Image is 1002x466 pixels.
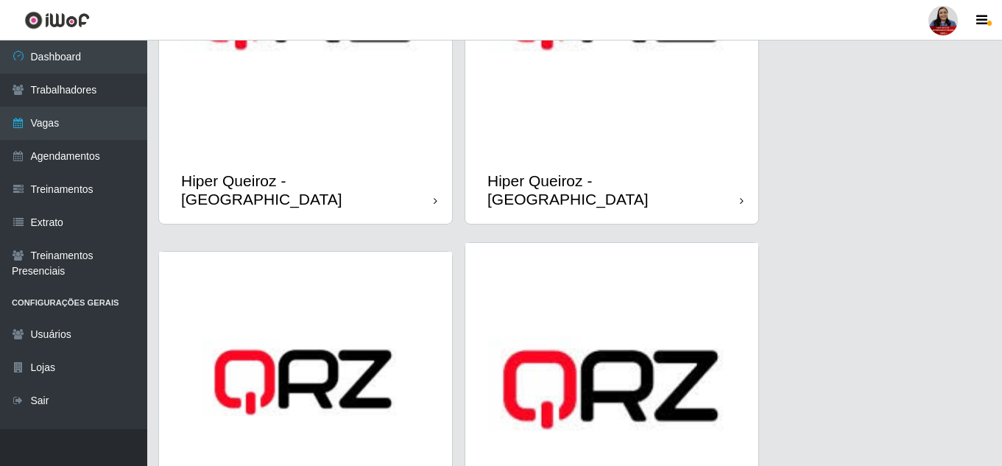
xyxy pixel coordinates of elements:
img: CoreUI Logo [24,11,90,29]
div: Hiper Queiroz - [GEOGRAPHIC_DATA] [487,172,740,208]
div: Hiper Queiroz - [GEOGRAPHIC_DATA] [181,172,434,208]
